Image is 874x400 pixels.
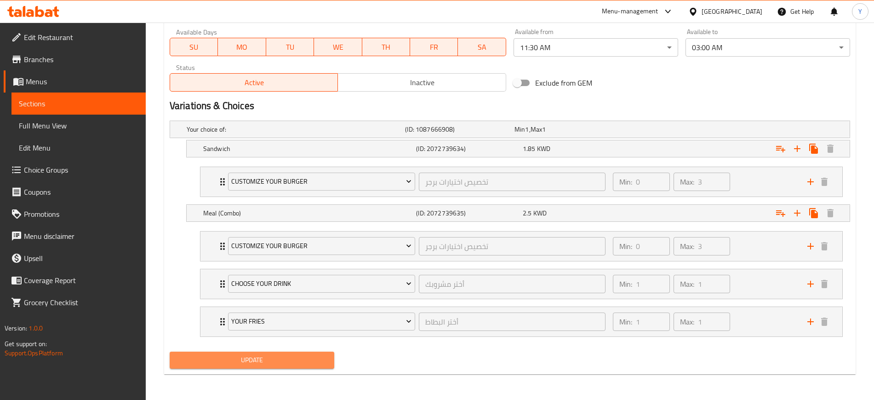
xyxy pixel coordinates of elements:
[228,237,415,255] button: Customize Your Burger
[318,41,358,54] span: WE
[222,41,262,54] span: MO
[602,6,658,17] div: Menu-management
[24,54,138,65] span: Branches
[170,38,218,56] button: SU
[804,315,817,329] button: add
[187,125,401,134] h5: Your choice of:
[193,265,850,303] li: Expand
[11,93,146,115] a: Sections
[29,322,43,334] span: 1.0.0
[805,205,822,221] button: Clone new choice
[218,38,266,56] button: MO
[619,176,632,187] p: Min:
[4,269,146,291] a: Coverage Report
[817,277,831,291] button: delete
[314,38,362,56] button: WE
[416,144,519,153] h5: (ID: 2072739634)
[337,73,506,92] button: Inactive
[170,99,850,113] h2: Variations & Choices
[187,140,850,157] div: Expand
[342,76,503,89] span: Inactive
[817,239,831,253] button: delete
[4,225,146,247] a: Menu disclaimer
[537,143,550,155] span: KWD
[228,313,415,331] button: Your fries
[228,173,415,191] button: Customize Your Burger
[414,41,454,54] span: FR
[24,231,138,242] span: Menu disclaimer
[514,38,678,57] div: 11:30 AM
[822,205,839,221] button: Delete Meal (Combo)
[4,203,146,225] a: Promotions
[231,278,411,290] span: Choose your drink
[24,253,138,264] span: Upsell
[5,322,27,334] span: Version:
[772,140,789,157] button: Add choice group
[4,48,146,70] a: Branches
[772,205,789,221] button: Add choice group
[193,303,850,341] li: Expand
[366,41,406,54] span: TH
[523,207,531,219] span: 2.5
[4,291,146,313] a: Grocery Checklist
[531,123,542,135] span: Max
[4,26,146,48] a: Edit Restaurant
[680,241,694,252] p: Max:
[4,159,146,181] a: Choice Groups
[4,70,146,93] a: Menus
[804,239,817,253] button: add
[228,275,415,293] button: Choose your drink
[4,181,146,203] a: Coupons
[170,73,338,92] button: Active
[462,41,502,54] span: SA
[4,247,146,269] a: Upsell
[817,315,831,329] button: delete
[24,297,138,308] span: Grocery Checklist
[789,140,805,157] button: Add new choice
[514,123,525,135] span: Min
[200,269,842,299] div: Expand
[410,38,458,56] button: FR
[24,32,138,43] span: Edit Restaurant
[680,316,694,327] p: Max:
[804,277,817,291] button: add
[11,115,146,137] a: Full Menu View
[174,41,214,54] span: SU
[362,38,410,56] button: TH
[405,125,511,134] h5: (ID: 1087666908)
[231,240,411,252] span: Customize Your Burger
[817,175,831,189] button: delete
[24,209,138,220] span: Promotions
[416,209,519,218] h5: (ID: 2072739635)
[174,76,335,89] span: Active
[24,275,138,286] span: Coverage Report
[24,186,138,197] span: Coupons
[270,41,310,54] span: TU
[203,209,412,218] h5: Meal (Combo)
[200,232,842,261] div: Expand
[5,347,63,359] a: Support.OpsPlatform
[804,175,817,189] button: add
[193,163,850,201] li: Expand
[535,77,592,88] span: Exclude from GEM
[203,144,412,153] h5: Sandwich
[19,120,138,131] span: Full Menu View
[170,352,334,369] button: Update
[177,354,327,366] span: Update
[193,227,850,265] li: Expand
[187,205,850,221] div: Expand
[525,123,529,135] span: 1
[11,137,146,159] a: Edit Menu
[702,6,762,17] div: [GEOGRAPHIC_DATA]
[533,207,547,219] span: KWD
[170,121,850,138] div: Expand
[685,38,850,57] div: 03:00 AM
[231,176,411,187] span: Customize Your Burger
[458,38,506,56] button: SA
[231,316,411,327] span: Your fries
[514,125,620,134] div: ,
[619,316,632,327] p: Min:
[789,205,805,221] button: Add new choice
[619,278,632,290] p: Min:
[523,143,536,155] span: 1.85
